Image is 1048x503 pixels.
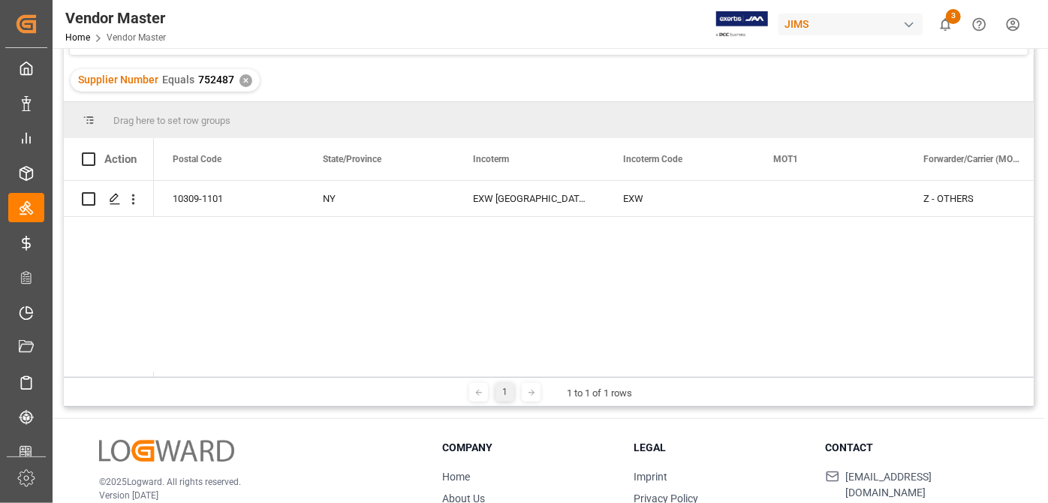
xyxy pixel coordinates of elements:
span: State/Province [323,154,381,164]
a: Imprint [634,471,668,483]
div: 1 [495,383,514,402]
button: Help Center [962,8,996,41]
span: Forwarder/Carrier (MOT1) [923,154,1024,164]
span: Incoterm [473,154,509,164]
div: 1 to 1 of 1 rows [567,386,632,401]
h3: Legal [634,440,807,456]
div: Vendor Master [65,7,166,29]
div: EXW [605,181,755,216]
p: © 2025 Logward. All rights reserved. [99,475,405,489]
div: EXW [GEOGRAPHIC_DATA] [GEOGRAPHIC_DATA] [GEOGRAPHIC_DATA] [455,181,605,216]
span: MOT1 [773,154,798,164]
span: 3 [946,9,961,24]
a: Home [442,471,470,483]
span: [EMAIL_ADDRESS][DOMAIN_NAME] [845,469,998,501]
h3: Company [442,440,615,456]
div: 10309-1101 [155,181,305,216]
div: Press SPACE to select this row. [64,181,154,217]
button: show 3 new notifications [929,8,962,41]
div: ✕ [239,74,252,87]
div: NY [305,181,455,216]
button: JIMS [778,10,929,38]
img: Logward Logo [99,440,234,462]
a: Home [65,32,90,43]
div: Action [104,152,137,166]
div: Z - OTHERS [923,182,1037,216]
span: Supplier Number [78,74,158,86]
span: Postal Code [173,154,221,164]
span: 752487 [198,74,234,86]
img: Exertis%20JAM%20-%20Email%20Logo.jpg_1722504956.jpg [716,11,768,38]
h3: Contact [826,440,998,456]
span: Incoterm Code [623,154,682,164]
span: Equals [162,74,194,86]
div: JIMS [778,14,923,35]
p: Version [DATE] [99,489,405,502]
span: Drag here to set row groups [113,115,230,126]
